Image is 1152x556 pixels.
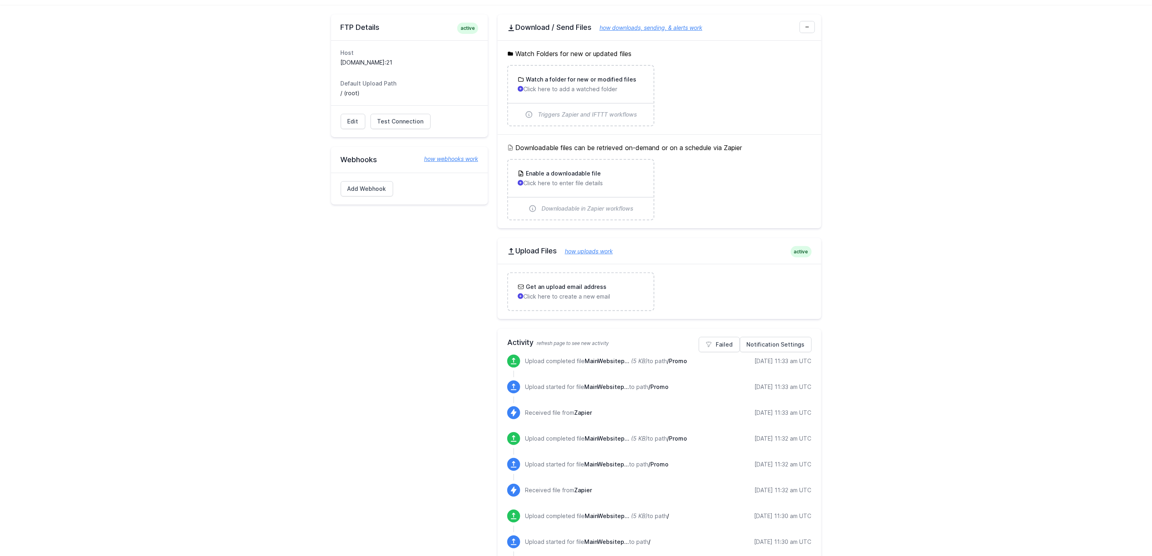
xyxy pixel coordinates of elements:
a: Failed [699,337,740,352]
div: [DATE] 11:32 am UTC [755,460,812,468]
span: MainWebsiteprice.csv [584,461,629,468]
span: MainWebsiteprice.csv [584,538,629,545]
div: [DATE] 11:32 am UTC [755,486,812,494]
p: Received file from [525,486,592,494]
h2: FTP Details [341,23,478,32]
h2: Download / Send Files [507,23,812,32]
i: (5 KB) [631,357,648,364]
span: / [667,512,669,519]
span: /Promo [667,435,687,442]
h3: Enable a downloadable file [524,169,601,178]
p: Upload started for file to path [525,383,669,391]
a: Watch a folder for new or modified files Click here to add a watched folder Triggers Zapier and I... [508,66,654,125]
span: MainWebsiteprice.csv [584,383,629,390]
dt: Host [341,49,478,57]
p: Upload completed file to path [525,435,687,443]
i: (5 KB) [631,512,648,519]
h2: Activity [507,337,812,348]
h5: Watch Folders for new or updated files [507,49,812,59]
span: Triggers Zapier and IFTTT workflows [538,111,637,119]
span: / [648,538,650,545]
p: Received file from [525,409,592,417]
i: (5 KB) [631,435,648,442]
p: Upload started for file to path [525,460,669,468]
a: Enable a downloadable file Click here to enter file details Downloadable in Zapier workflows [508,160,654,219]
span: Test Connection [377,117,424,125]
dt: Default Upload Path [341,79,478,88]
h3: Watch a folder for new or modified files [524,75,636,84]
dd: [DOMAIN_NAME]:21 [341,59,478,67]
dd: / (root) [341,89,478,97]
span: Downloadable in Zapier workflows [542,205,633,213]
span: MainWebsiteprice.csv [585,512,629,519]
span: MainWebsiteprice.csv [585,357,629,364]
div: [DATE] 11:33 am UTC [755,357,812,365]
span: Zapier [574,409,592,416]
h2: Webhooks [341,155,478,165]
span: active [457,23,478,34]
div: [DATE] 11:30 am UTC [754,512,812,520]
p: Click here to enter file details [518,179,644,187]
a: how downloads, sending, & alerts work [592,24,702,31]
h3: Get an upload email address [524,283,606,291]
div: [DATE] 11:33 am UTC [755,409,812,417]
a: how webhooks work [416,155,478,163]
span: refresh page to see new activity [537,340,609,346]
span: /Promo [648,383,669,390]
p: Upload completed file to path [525,512,669,520]
div: [DATE] 11:32 am UTC [755,435,812,443]
p: Upload completed file to path [525,357,687,365]
a: Get an upload email address Click here to create a new email [508,273,654,310]
p: Click here to create a new email [518,293,644,301]
div: [DATE] 11:33 am UTC [755,383,812,391]
h5: Downloadable files can be retrieved on-demand or on a schedule via Zapier [507,143,812,153]
span: active [791,246,812,257]
a: how uploads work [557,248,613,255]
p: Upload started for file to path [525,538,650,546]
p: Click here to add a watched folder [518,85,644,93]
a: Add Webhook [341,181,393,196]
span: /Promo [648,461,669,468]
span: /Promo [667,357,687,364]
h2: Upload Files [507,246,812,256]
a: Test Connection [371,114,431,129]
a: Edit [341,114,365,129]
span: MainWebsiteprice.csv [585,435,629,442]
a: Notification Settings [740,337,812,352]
span: Zapier [574,487,592,493]
div: [DATE] 11:30 am UTC [754,538,812,546]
